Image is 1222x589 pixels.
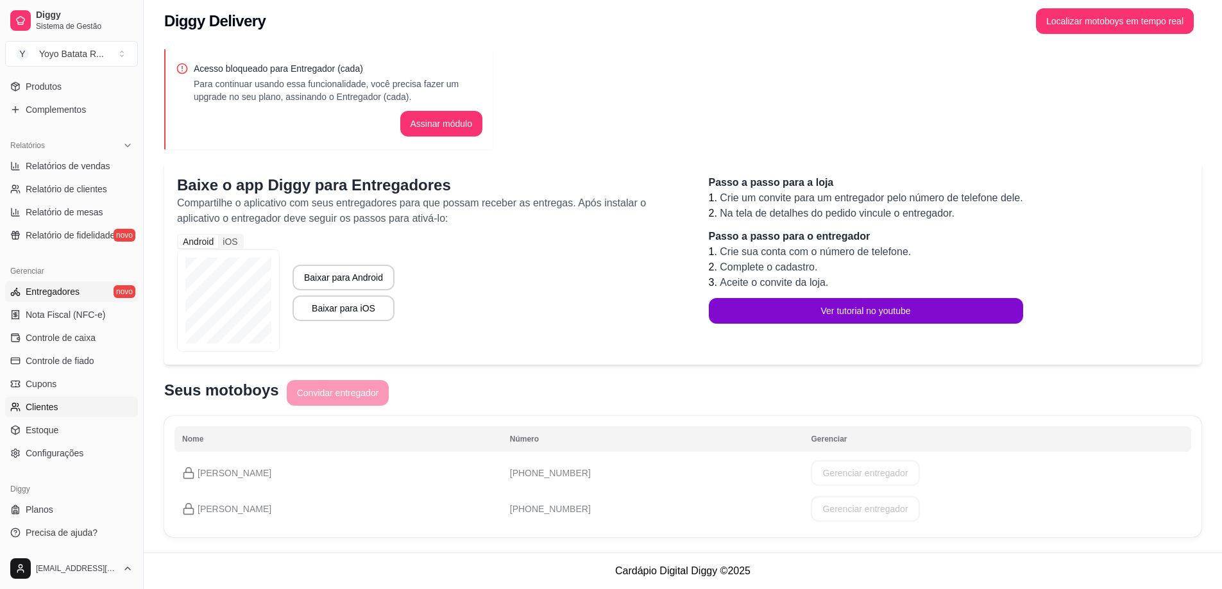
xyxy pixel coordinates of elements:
[5,479,138,499] div: Diggy
[5,225,138,245] a: Relatório de fidelidadenovo
[26,447,83,460] span: Configurações
[218,235,242,248] div: iOS
[5,374,138,394] a: Cupons
[293,265,395,290] button: Baixar para Android
[5,522,138,543] a: Precisa de ajuda?
[502,426,804,452] th: Número
[178,235,218,248] div: Android
[182,502,495,515] p: [PERSON_NAME]
[5,328,138,348] a: Controle de caixa
[16,47,29,60] span: Y
[26,503,53,516] span: Planos
[5,41,138,67] button: Select a team
[26,103,86,116] span: Complementos
[5,420,138,440] a: Estoque
[10,140,45,151] span: Relatórios
[5,76,138,97] a: Produtos
[36,563,117,574] span: [EMAIL_ADDRESS][DOMAIN_NAME]
[164,11,266,31] h2: Diggy Delivery
[164,380,279,401] p: Seus motoboys
[709,244,1023,260] li: 1.
[803,426,1191,452] th: Gerenciar
[293,295,395,321] button: Baixar para iOS
[26,424,58,436] span: Estoque
[5,5,138,36] a: DiggySistema de Gestão
[39,47,104,60] div: Yoyo Batata R ...
[510,468,591,478] span: [PHONE_NUMBER]
[26,354,94,367] span: Controle de fiado
[26,229,115,242] span: Relatório de fidelidade
[144,552,1222,589] footer: Cardápio Digital Diggy © 2025
[174,426,502,452] th: Nome
[720,208,955,219] span: Na tela de detalhes do pedido vincule o entregador.
[5,499,138,520] a: Planos
[177,195,683,226] p: Compartilhe o aplicativo com seus entregadores para que possam receber as entregas. Após instalar...
[26,80,62,93] span: Produtos
[709,175,1023,190] p: Passo a passo para a loja
[5,99,138,120] a: Complementos
[26,331,96,344] span: Controle de caixa
[709,206,1023,221] li: 2.
[720,277,828,288] span: Aceite o convite da loja.
[709,260,1023,275] li: 2.
[5,553,138,584] button: [EMAIL_ADDRESS][DOMAIN_NAME]
[400,111,483,137] button: Assinar módulo
[1036,8,1194,34] button: Localizar motoboys em tempo real
[720,246,911,257] span: Crie sua conta com o número de telefone.
[709,229,1023,244] p: Passo a passo para o entregador
[5,156,138,176] a: Relatórios de vendas
[5,443,138,463] a: Configurações
[5,304,138,325] a: Nota Fiscal (NFC-e)
[720,261,817,272] span: Complete o cadastro.
[5,202,138,222] a: Relatório de mesas
[26,526,98,539] span: Precisa de ajuda?
[36,10,133,21] span: Diggy
[26,308,105,321] span: Nota Fiscal (NFC-e)
[5,179,138,199] a: Relatório de clientes
[26,206,103,219] span: Relatório de mesas
[194,62,482,75] p: Acesso bloqueado para Entregador (cada)
[26,285,80,298] span: Entregadores
[720,192,1023,203] span: Crie um convite para um entregador pelo número de telefone dele.
[5,397,138,417] a: Clientes
[5,261,138,281] div: Gerenciar
[36,21,133,31] span: Sistema de Gestão
[26,160,110,172] span: Relatórios de vendas
[26,183,107,195] span: Relatório de clientes
[194,78,482,103] p: Para continuar usando essa funcionalidade, você precisa fazer um upgrade no seu plano, assinando ...
[709,298,1023,324] button: Ver tutorial no youtube
[709,275,1023,290] li: 3.
[709,190,1023,206] li: 1.
[5,281,138,302] a: Entregadoresnovo
[26,401,58,413] span: Clientes
[510,504,591,514] span: [PHONE_NUMBER]
[182,467,495,479] p: [PERSON_NAME]
[26,377,56,390] span: Cupons
[177,175,683,195] p: Baixe o app Diggy para Entregadores
[5,351,138,371] a: Controle de fiado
